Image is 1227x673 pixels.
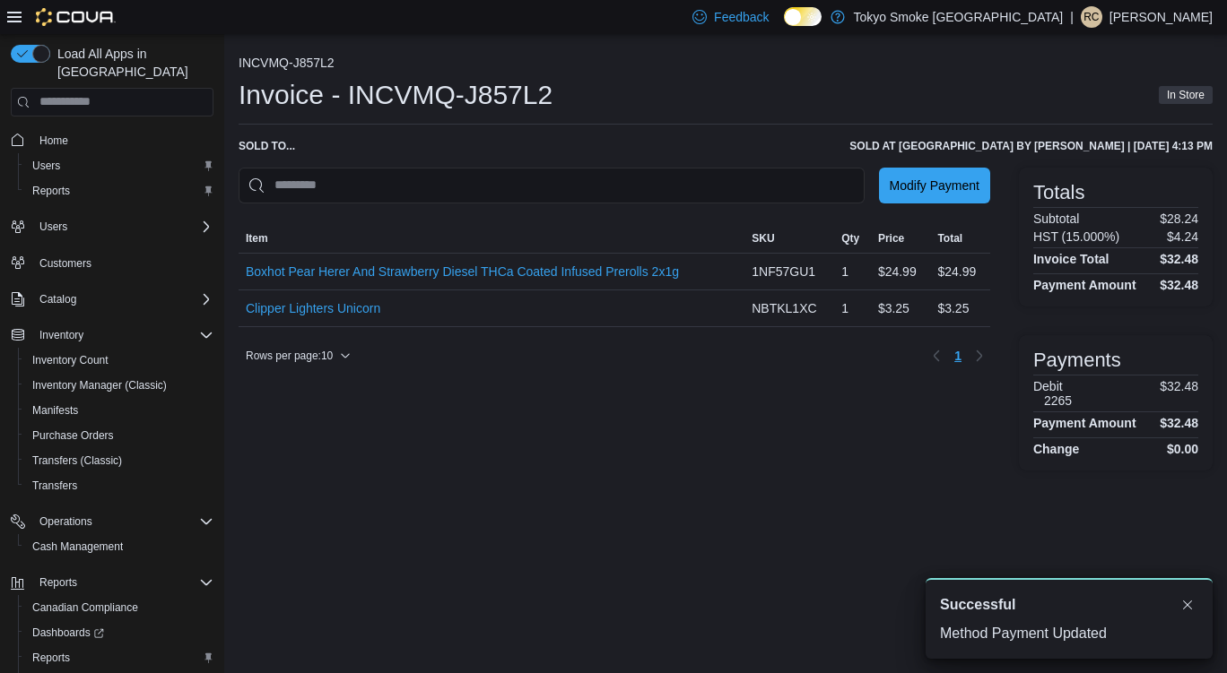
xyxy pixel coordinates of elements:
[25,450,129,471] a: Transfers (Classic)
[32,253,99,274] a: Customers
[744,224,834,253] button: SKU
[32,130,75,151] a: Home
[39,134,68,148] span: Home
[1033,182,1084,203] h3: Totals
[1033,349,1121,371] h3: Payments
[25,400,213,421] span: Manifests
[18,153,221,178] button: Users
[1167,229,1198,244] p: $4.24
[25,647,213,669] span: Reports
[1033,211,1079,226] h6: Subtotal
[1070,6,1074,28] p: |
[25,180,77,202] a: Reports
[926,341,990,370] nav: Pagination for table: MemoryTable from EuiInMemoryTable
[752,298,816,319] span: NBTKL1XC
[25,425,121,446] a: Purchase Orders
[871,290,931,326] div: $3.25
[39,328,83,342] span: Inventory
[752,261,815,282] span: 1NF57GU1
[50,45,213,81] span: Load All Apps in [GEOGRAPHIC_DATA]
[1033,278,1136,292] h4: Payment Amount
[246,349,333,363] span: Rows per page : 10
[834,254,871,289] div: 1
[784,26,785,27] span: Dark Mode
[32,453,122,468] span: Transfers (Classic)
[32,129,213,151] span: Home
[1081,6,1102,28] div: Rebecca C Dillon
[39,514,92,529] span: Operations
[1167,442,1198,456] h4: $0.00
[4,214,221,239] button: Users
[1160,278,1198,292] h4: $32.48
[940,594,1198,616] div: Notification
[1177,594,1198,616] button: Dismiss toast
[25,536,130,557] a: Cash Management
[841,231,859,246] span: Qty
[32,651,70,665] span: Reports
[18,348,221,373] button: Inventory Count
[854,6,1064,28] p: Tokyo Smoke [GEOGRAPHIC_DATA]
[32,159,60,173] span: Users
[25,475,84,496] a: Transfers
[940,594,1015,616] span: Successful
[25,375,174,396] a: Inventory Manager (Classic)
[937,231,962,246] span: Total
[930,290,990,326] div: $3.25
[36,8,116,26] img: Cova
[878,231,904,246] span: Price
[239,168,865,203] input: This is a search bar. As you type, the results lower in the page will automatically filter.
[239,56,1213,73] nav: An example of EuiBreadcrumbs
[947,341,969,370] ul: Pagination for table: MemoryTable from EuiInMemoryTable
[25,425,213,446] span: Purchase Orders
[25,622,213,643] span: Dashboards
[879,168,990,203] button: Modify Payment
[32,403,78,418] span: Manifests
[1110,6,1213,28] p: [PERSON_NAME]
[969,345,990,367] button: Next page
[32,511,100,532] button: Operations
[32,252,213,274] span: Customers
[1160,211,1198,226] p: $28.24
[25,155,213,177] span: Users
[32,572,213,593] span: Reports
[4,570,221,595] button: Reports
[871,254,931,289] div: $24.99
[32,572,84,593] button: Reports
[18,423,221,448] button: Purchase Orders
[39,220,67,234] span: Users
[25,375,213,396] span: Inventory Manager (Classic)
[32,324,91,346] button: Inventory
[784,7,822,26] input: Dark Mode
[1160,379,1198,408] p: $32.48
[239,139,295,153] div: Sold to ...
[871,224,931,253] button: Price
[1160,416,1198,430] h4: $32.48
[947,341,969,370] button: Page 1 of 1
[39,575,77,590] span: Reports
[18,178,221,203] button: Reports
[4,250,221,276] button: Customers
[18,645,221,670] button: Reports
[239,345,358,367] button: Rows per page:10
[849,139,1213,153] h6: Sold at [GEOGRAPHIC_DATA] by [PERSON_NAME] | [DATE] 4:13 PM
[25,597,145,618] a: Canadian Compliance
[25,400,85,421] a: Manifests
[32,539,123,554] span: Cash Management
[890,177,979,194] span: Modify Payment
[18,620,221,645] a: Dashboards
[239,77,553,113] h1: Invoice - INCVMQ-J857L2
[32,184,70,198] span: Reports
[4,323,221,348] button: Inventory
[1083,6,1099,28] span: RC
[32,428,114,443] span: Purchase Orders
[834,290,871,326] div: 1
[1167,87,1205,103] span: In Store
[32,511,213,532] span: Operations
[25,349,116,371] a: Inventory Count
[4,127,221,153] button: Home
[25,349,213,371] span: Inventory Count
[930,224,990,253] button: Total
[752,231,774,246] span: SKU
[39,292,76,306] span: Catalog
[25,180,213,202] span: Reports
